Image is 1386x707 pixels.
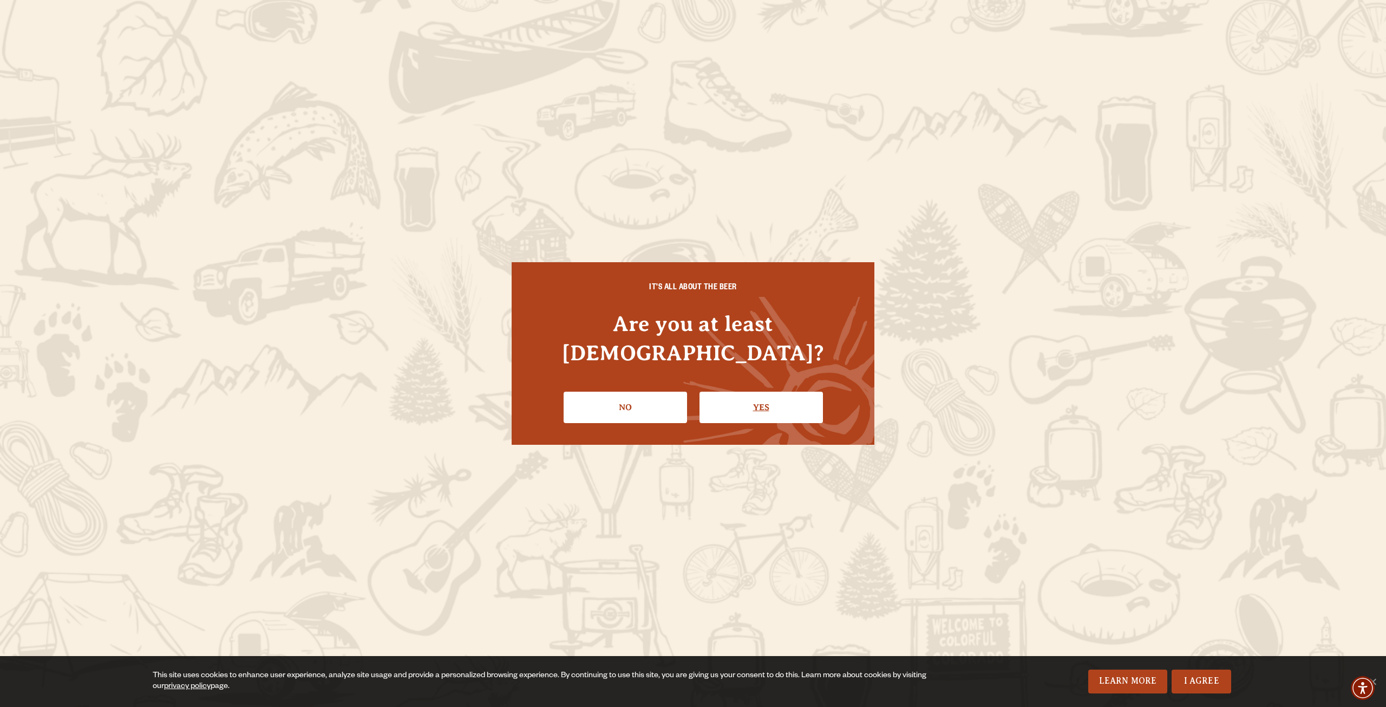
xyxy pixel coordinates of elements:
[1351,676,1375,700] div: Accessibility Menu
[564,392,687,423] a: No
[1172,670,1231,693] a: I Agree
[699,392,823,423] a: Confirm I'm 21 or older
[153,671,952,692] div: This site uses cookies to enhance user experience, analyze site usage and provide a personalized ...
[533,284,853,294] h6: IT'S ALL ABOUT THE BEER
[533,309,853,367] h4: Are you at least [DEMOGRAPHIC_DATA]?
[1088,670,1168,693] a: Learn More
[164,683,211,691] a: privacy policy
